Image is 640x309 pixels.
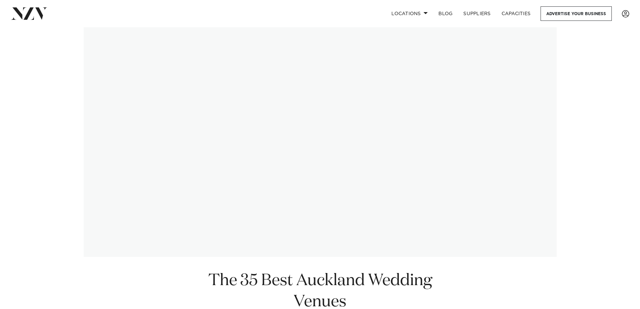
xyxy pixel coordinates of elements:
a: BLOG [433,6,458,21]
a: Advertise your business [541,6,612,21]
a: SUPPLIERS [458,6,496,21]
img: nzv-logo.png [11,7,47,20]
a: Capacities [496,6,536,21]
a: Locations [386,6,433,21]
